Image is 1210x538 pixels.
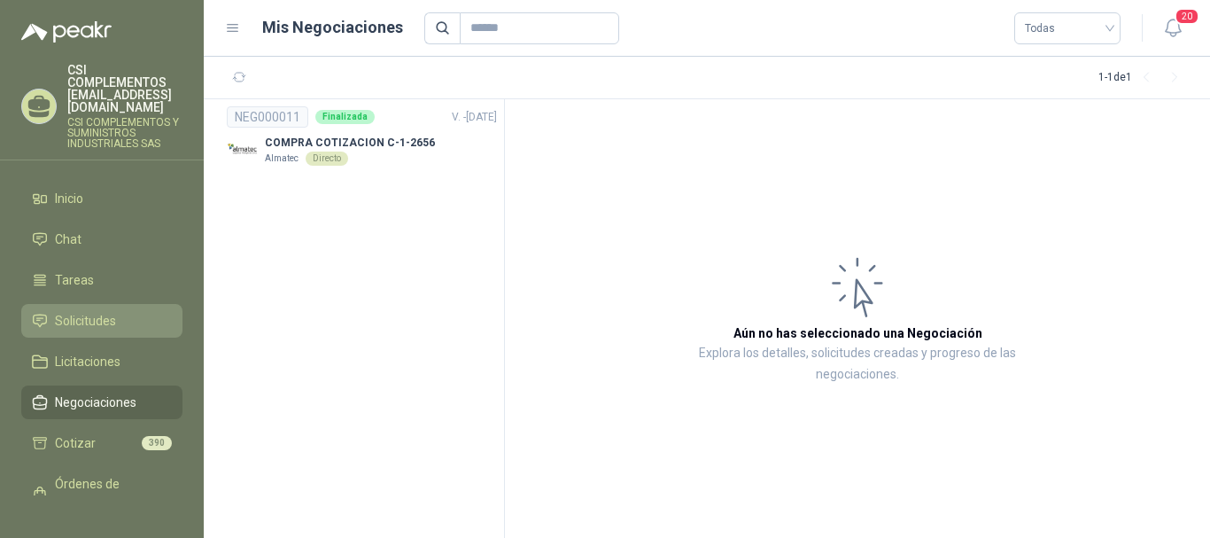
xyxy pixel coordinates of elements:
[1098,64,1189,92] div: 1 - 1 de 1
[306,152,348,166] div: Directo
[21,345,182,378] a: Licitaciones
[1025,15,1110,42] span: Todas
[142,436,172,450] span: 390
[21,467,182,520] a: Órdenes de Compra
[227,106,308,128] div: NEG000011
[1157,12,1189,44] button: 20
[55,393,136,412] span: Negociaciones
[262,15,403,40] h1: Mis Negociaciones
[55,352,120,371] span: Licitaciones
[21,426,182,460] a: Cotizar390
[733,324,982,343] h3: Aún no has seleccionado una Negociación
[315,110,375,124] div: Finalizada
[265,135,435,152] p: COMPRA COTIZACION C-1-2656
[21,263,182,297] a: Tareas
[55,433,96,453] span: Cotizar
[21,21,112,43] img: Logo peakr
[55,230,81,249] span: Chat
[55,474,166,513] span: Órdenes de Compra
[452,111,497,123] span: V. - [DATE]
[21,304,182,338] a: Solicitudes
[682,343,1033,386] p: Explora los detalles, solicitudes creadas y progreso de las negociaciones.
[227,106,497,166] a: NEG000011FinalizadaV. -[DATE] Company LogoCOMPRA COTIZACION C-1-2656AlmatecDirecto
[1175,8,1199,25] span: 20
[55,189,83,208] span: Inicio
[21,182,182,215] a: Inicio
[67,64,182,113] p: CSI COMPLEMENTOS [EMAIL_ADDRESS][DOMAIN_NAME]
[21,222,182,256] a: Chat
[67,117,182,149] p: CSI COMPLEMENTOS Y SUMINISTROS INDUSTRIALES SAS
[55,311,116,331] span: Solicitudes
[55,270,94,290] span: Tareas
[265,152,299,166] p: Almatec
[21,386,182,419] a: Negociaciones
[227,135,258,166] img: Company Logo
